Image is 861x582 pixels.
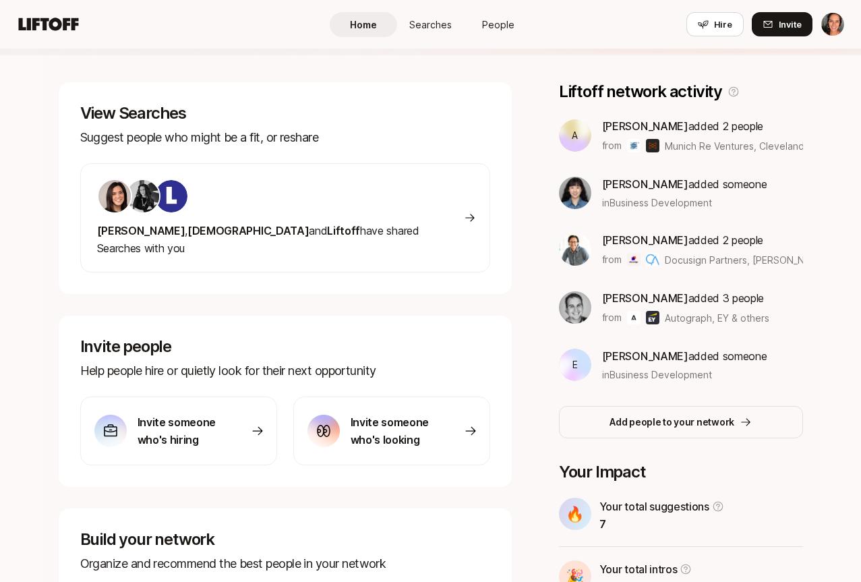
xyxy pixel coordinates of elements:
[602,177,688,191] span: [PERSON_NAME]
[559,177,591,209] img: a656a6ea_5fea_4968_b3a7_33e87ec720b1.jfif
[465,12,532,37] a: People
[350,18,377,32] span: Home
[98,180,131,212] img: 71d7b91d_d7cb_43b4_a7ea_a9b2f2cc6e03.jpg
[602,347,767,365] p: added someone
[309,224,327,237] span: and
[559,82,722,101] p: Liftoff network activity
[330,12,397,37] a: Home
[187,224,309,237] span: [DEMOGRAPHIC_DATA]
[627,253,641,266] img: Docusign Partners
[559,291,591,324] img: 311bb37e_50f9_4bd4_adc2_e86b878d3342.jfif
[602,175,767,193] p: added someone
[602,117,803,135] p: added 2 people
[686,12,744,36] button: Hire
[185,224,187,237] span: ,
[482,18,514,32] span: People
[599,560,678,578] p: Your total intros
[821,12,845,36] button: Lia Siebert
[602,349,688,363] span: [PERSON_NAME]
[155,180,187,212] img: ACg8ocKIuO9-sklR2KvA8ZVJz4iZ_g9wtBiQREC3t8A94l4CTg=s160-c
[821,13,844,36] img: Lia Siebert
[602,119,688,133] span: [PERSON_NAME]
[646,311,659,324] img: EY
[714,18,732,31] span: Hire
[665,311,769,325] span: Autograph, EY & others
[627,311,641,324] img: Autograph
[602,233,688,247] span: [PERSON_NAME]
[80,104,490,123] p: View Searches
[559,463,803,482] p: Your Impact
[599,515,724,533] p: 7
[397,12,465,37] a: Searches
[351,413,445,448] p: Invite someone who's looking
[80,361,490,380] p: Help people hire or quietly look for their next opportunity
[646,139,659,152] img: Cleveland Avenue
[559,406,803,438] button: Add people to your network
[97,224,419,255] span: have shared Searches with you
[80,530,490,549] p: Build your network
[602,231,803,249] p: added 2 people
[80,554,490,573] p: Organize and recommend the best people in your network
[627,139,641,152] img: Munich Re Ventures
[602,289,769,307] p: added 3 people
[559,498,591,530] div: 🔥
[572,357,578,373] p: E
[80,337,490,356] p: Invite people
[572,127,578,144] p: A
[327,224,360,237] span: Liftoff
[97,224,185,237] span: [PERSON_NAME]
[752,12,812,36] button: Invite
[646,253,659,266] img: CLARA Analytics
[779,18,802,31] span: Invite
[602,368,712,382] span: in Business Development
[559,233,591,266] img: d8171d0d_cd14_41e6_887c_717ee5808693.jpg
[409,18,452,32] span: Searches
[602,252,622,268] p: from
[602,310,622,326] p: from
[138,413,232,448] p: Invite someone who's hiring
[610,414,734,430] p: Add people to your network
[127,180,159,212] img: e4106609_49c2_46c4_bd1b_35880d361c05.jpg
[80,128,490,147] p: Suggest people who might be a fit, or reshare
[602,291,688,305] span: [PERSON_NAME]
[602,138,622,154] p: from
[599,498,709,515] p: Your total suggestions
[602,196,712,210] span: in Business Development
